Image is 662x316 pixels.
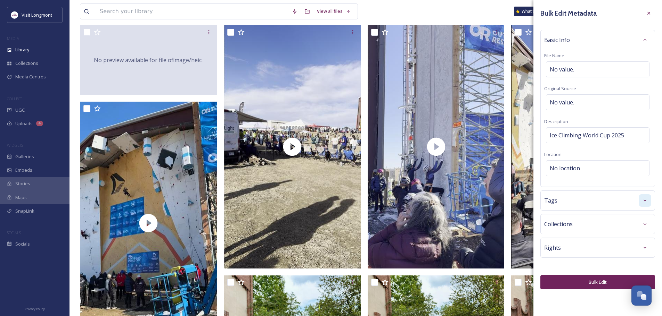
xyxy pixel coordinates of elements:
[7,143,23,148] span: WIDGETS
[7,96,22,101] span: COLLECT
[22,12,52,18] span: Visit Longmont
[15,74,46,80] span: Media Centres
[514,7,549,16] a: What's New
[544,85,576,92] span: Original Source
[544,244,561,252] span: Rights
[313,5,354,18] a: View all files
[7,230,21,235] span: SOCIALS
[550,131,624,139] span: Ice Climbing World Cup 2025
[15,194,27,201] span: Maps
[544,118,568,125] span: Description
[631,285,652,306] button: Open Chat
[25,304,45,313] a: Privacy Policy
[36,121,43,126] div: 4
[25,307,45,311] span: Privacy Policy
[368,25,505,268] img: thumbnail
[7,36,19,41] span: MEDIA
[550,98,574,106] span: No value.
[15,46,29,53] span: Library
[544,36,570,44] span: Basic Info
[15,120,33,127] span: Uploads
[15,208,34,214] span: SnapLink
[550,65,574,74] span: No value.
[15,153,34,160] span: Galleries
[96,4,288,19] input: Search your library
[15,180,30,187] span: Stories
[15,167,32,173] span: Embeds
[544,220,573,228] span: Collections
[11,11,18,18] img: longmont.jpg
[15,60,38,67] span: Collections
[15,107,25,113] span: UGC
[544,52,564,59] span: File Name
[511,25,648,268] img: thumbnail
[540,275,655,289] button: Bulk Edit
[15,241,30,247] span: Socials
[544,196,557,205] span: Tags
[544,151,562,157] span: Location
[94,56,203,64] span: No preview available for file of image/heic .
[224,25,361,268] img: thumbnail
[540,8,597,18] h3: Bulk Edit Metadata
[550,164,580,172] span: No location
